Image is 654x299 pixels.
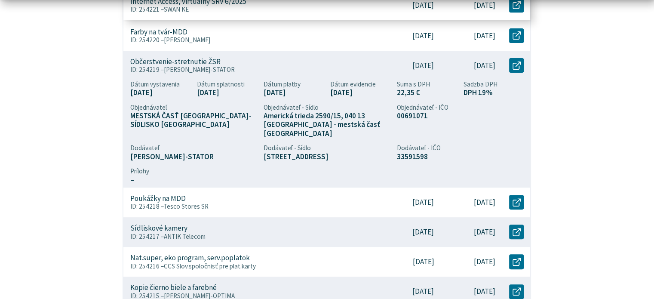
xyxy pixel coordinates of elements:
[474,287,495,296] p: [DATE]
[412,31,434,40] p: [DATE]
[164,36,211,44] span: [PERSON_NAME]
[412,198,434,207] p: [DATE]
[164,232,206,240] span: ANTIK Telecom
[130,111,257,129] span: MESTSKÁ ČASŤ [GEOGRAPHIC_DATA]-SÍDLISKO [GEOGRAPHIC_DATA]
[397,88,457,97] span: 22,35 €
[164,5,189,13] span: SWAN KE
[264,152,390,161] span: [STREET_ADDRESS]
[264,104,390,111] span: Objednávateľ - Sídlo
[474,228,495,237] p: [DATE]
[130,6,373,13] p: ID: 254221 –
[130,262,373,270] p: ID: 254216 –
[474,198,495,207] p: [DATE]
[474,61,495,70] p: [DATE]
[264,111,390,138] span: Americká trieda 2590/15, 040 13 [GEOGRAPHIC_DATA] - mestská časť [GEOGRAPHIC_DATA]
[413,257,434,266] p: [DATE]
[197,88,257,97] span: [DATE]
[130,66,373,74] p: ID: 254219 –
[264,80,324,88] span: Dátum platby
[412,61,434,70] p: [DATE]
[130,203,373,210] p: ID: 254218 –
[164,262,256,270] span: CCS Slov.spoločnisť pre plat.karty
[397,144,457,152] span: Dodávateľ - IČO
[464,88,524,97] span: DPH 19%
[163,202,209,210] span: Tesco Stores SR
[130,104,257,111] span: Objednávateľ
[130,152,257,161] span: [PERSON_NAME]-STATOR
[130,144,257,152] span: Dodávateľ
[464,80,524,88] span: Sadzba DPH
[397,104,457,111] span: Objednávateľ - IČO
[130,57,221,66] p: Občerstvenie-stretnutie ŽSR
[164,65,235,74] span: [PERSON_NAME]-STATOR
[130,224,187,233] p: Sídliskové kamery
[130,36,373,44] p: ID: 254220 –
[130,253,250,262] p: Nat.super, eko program, serv.poplatok
[130,88,190,97] span: [DATE]
[130,176,524,185] span: –
[474,257,495,266] p: [DATE]
[330,88,390,97] span: [DATE]
[130,233,373,240] p: ID: 254217 –
[397,80,457,88] span: Suma s DPH
[397,152,457,161] span: 33591598
[130,80,190,88] span: Dátum vystavenia
[197,80,257,88] span: Dátum splatnosti
[264,88,324,97] span: [DATE]
[412,287,434,296] p: [DATE]
[412,228,434,237] p: [DATE]
[130,283,217,292] p: Kopie čierno biele a farebné
[330,80,390,88] span: Dátum evidencie
[412,1,434,10] p: [DATE]
[474,1,495,10] p: [DATE]
[130,194,186,203] p: Poukážky na MDD
[264,144,390,152] span: Dodávateľ - Sídlo
[397,111,457,120] span: 00691071
[130,167,524,175] span: Prílohy
[130,28,187,37] p: Farby na tvár-MDD
[474,31,495,40] p: [DATE]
